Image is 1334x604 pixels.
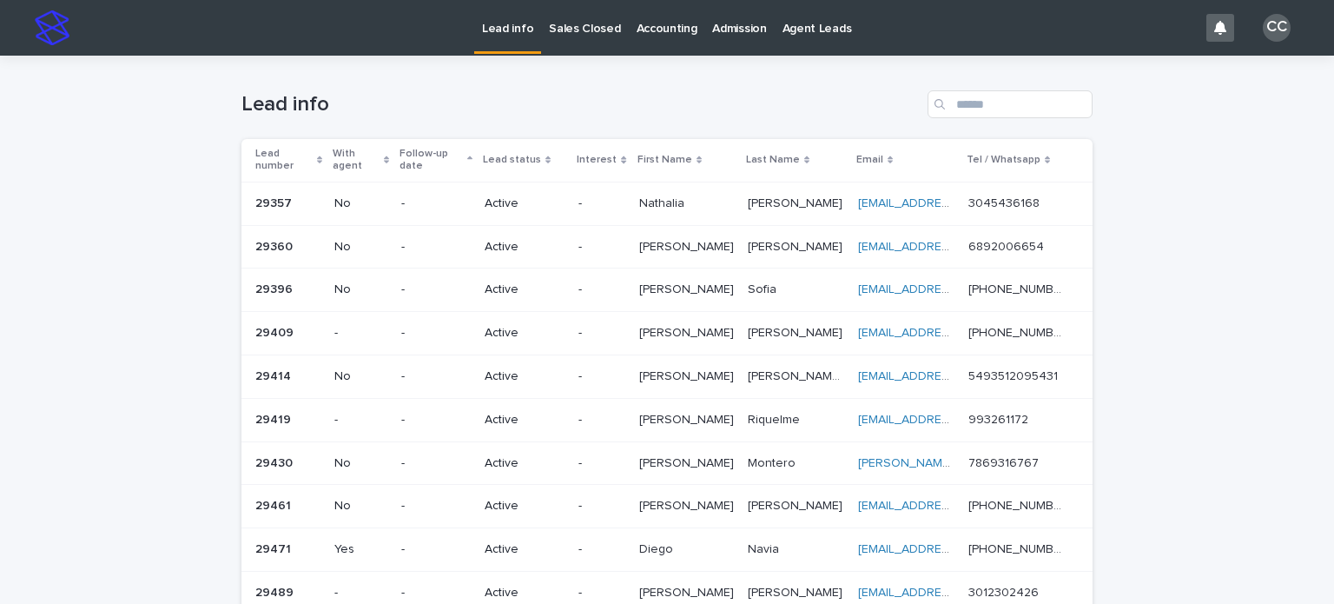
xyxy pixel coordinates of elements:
tr: 2947129471 Yes-Active-DiegoDiego NaviaNavia [EMAIL_ADDRESS][DOMAIN_NAME] [PHONE_NUMBER][PHONE_NUM... [241,528,1093,572]
p: - [401,499,471,514]
a: [EMAIL_ADDRESS][DOMAIN_NAME] [858,543,1054,555]
p: [PERSON_NAME] [639,366,737,384]
p: Email [856,150,883,169]
p: No [334,369,387,384]
p: 3012302426 [968,582,1042,601]
a: [EMAIL_ADDRESS][DOMAIN_NAME] [858,587,1054,599]
tr: 2936029360 No-Active-[PERSON_NAME][PERSON_NAME] [PERSON_NAME][PERSON_NAME] [EMAIL_ADDRESS][DOMAIN... [241,225,1093,269]
tr: 2941429414 No-Active-[PERSON_NAME][PERSON_NAME] [PERSON_NAME] [PERSON_NAME][PERSON_NAME] [PERSON_... [241,355,1093,398]
p: Lead status [483,150,541,169]
p: 29396 [255,279,296,297]
p: [PHONE_NUMBER] [968,322,1068,341]
p: 5493512095431 [968,366,1061,384]
input: Search [928,90,1093,118]
p: [PERSON_NAME] [639,279,737,297]
p: Sofia [748,279,780,297]
p: - [578,369,624,384]
p: First Name [637,150,692,169]
a: [EMAIL_ADDRESS][DOMAIN_NAME] [858,327,1054,339]
p: - [578,413,624,428]
p: Yes [334,542,387,557]
p: - [578,326,624,341]
p: 29471 [255,539,294,557]
p: [PERSON_NAME] [639,236,737,255]
tr: 2943029430 No-Active-[PERSON_NAME][PERSON_NAME] MonteroMontero [PERSON_NAME][EMAIL_ADDRESS][PERSO... [241,441,1093,485]
a: [EMAIL_ADDRESS][DOMAIN_NAME] [858,414,1054,426]
p: 29409 [255,322,297,341]
p: [PERSON_NAME] [748,322,846,341]
p: Active [485,413,565,428]
p: - [578,542,624,557]
p: [PERSON_NAME] [748,193,846,211]
p: 29430 [255,453,296,471]
p: - [334,326,387,341]
p: - [578,282,624,297]
p: [PERSON_NAME] [639,582,737,601]
p: - [401,542,471,557]
p: [PERSON_NAME] [639,409,737,428]
p: Diego [639,539,677,557]
p: - [578,240,624,255]
img: stacker-logo-s-only.png [35,10,69,45]
p: Interest [577,150,617,169]
a: [EMAIL_ADDRESS][DOMAIN_NAME] [858,241,1054,253]
p: Last Name [746,150,800,169]
p: 29360 [255,236,296,255]
p: [PERSON_NAME] [639,322,737,341]
p: No [334,196,387,211]
p: - [401,282,471,297]
a: [EMAIL_ADDRESS][DOMAIN_NAME] [858,283,1054,295]
p: 29414 [255,366,294,384]
p: No [334,499,387,514]
p: [PHONE_NUMBER] [968,495,1068,514]
p: 29419 [255,409,294,428]
p: [PERSON_NAME] [PERSON_NAME] [748,366,848,384]
p: - [401,240,471,255]
p: No [334,456,387,471]
p: Active [485,456,565,471]
p: [PERSON_NAME] [748,582,846,601]
p: [PERSON_NAME] [748,495,846,514]
tr: 2940929409 --Active-[PERSON_NAME][PERSON_NAME] [PERSON_NAME][PERSON_NAME] [EMAIL_ADDRESS][DOMAIN_... [241,312,1093,355]
p: With agent [333,144,380,176]
p: - [578,586,624,601]
p: Riquelme [748,409,803,428]
p: [PERSON_NAME] [639,453,737,471]
p: Montero [748,453,799,471]
p: Active [485,542,565,557]
p: No [334,240,387,255]
tr: 2946129461 No-Active-[PERSON_NAME][PERSON_NAME] [PERSON_NAME][PERSON_NAME] [EMAIL_ADDRESS][DOMAIN... [241,485,1093,528]
p: [PERSON_NAME] [748,236,846,255]
p: Active [485,282,565,297]
p: No [334,282,387,297]
div: CC [1263,14,1291,42]
a: [EMAIL_ADDRESS][DOMAIN_NAME] [858,197,1054,209]
p: [PHONE_NUMBER] [968,539,1068,557]
p: Nathalia [639,193,688,211]
p: Follow-up date [400,144,463,176]
p: - [401,456,471,471]
p: 29489 [255,582,297,601]
p: Navia [748,539,783,557]
p: - [401,413,471,428]
p: 993261172 [968,409,1032,428]
p: Active [485,196,565,211]
tr: 2935729357 No-Active-NathaliaNathalia [PERSON_NAME][PERSON_NAME] [EMAIL_ADDRESS][DOMAIN_NAME] 304... [241,182,1093,225]
p: - [401,326,471,341]
p: - [334,413,387,428]
p: Active [485,240,565,255]
p: Active [485,499,565,514]
p: 7869316767 [968,453,1042,471]
p: - [578,196,624,211]
p: Active [485,369,565,384]
p: 29461 [255,495,294,514]
a: [EMAIL_ADDRESS][DOMAIN_NAME] [858,370,1054,382]
p: Active [485,326,565,341]
tr: 2939629396 No-Active-[PERSON_NAME][PERSON_NAME] SofiaSofia [EMAIL_ADDRESS][DOMAIN_NAME] [PHONE_NU... [241,269,1093,312]
p: [PHONE_NUMBER] [968,279,1068,297]
p: [PERSON_NAME] [639,495,737,514]
p: 3045436168 [968,193,1043,211]
p: - [401,586,471,601]
h1: Lead info [241,92,921,117]
p: 6892006654 [968,236,1047,255]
